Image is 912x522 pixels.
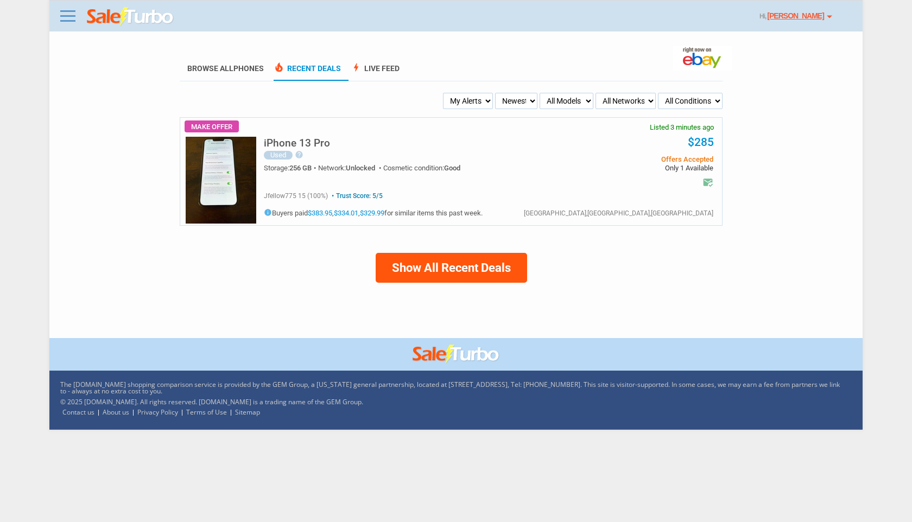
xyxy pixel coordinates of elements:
span: jfellow775 15 (100%) [264,192,328,200]
span: local_fire_department [274,62,284,73]
a: Browse AllPhones [187,64,264,73]
span: 256 GB [289,164,312,172]
div: [GEOGRAPHIC_DATA],[GEOGRAPHIC_DATA],[GEOGRAPHIC_DATA] [524,210,713,217]
a: $329.99 [360,209,384,217]
i: help [295,150,303,159]
u: [PERSON_NAME] [767,11,824,20]
div: Storage: [264,164,318,171]
a: Privacy Policy [137,408,178,417]
a: $383.95 [308,209,332,217]
span: bolt [351,62,362,73]
span: Listed 3 minutes ago [650,124,714,131]
a: Sitemap [235,408,260,417]
img: saleturbo.com - Online Deals and Discount Coupons [87,7,174,27]
div: The [DOMAIN_NAME] shopping comparison service is provided by the GEM Group, a [US_STATE] general ... [49,371,863,416]
a: Terms of Use [186,408,227,417]
h5: Buyers paid , , for similar items this past week. [264,208,483,217]
p: © 2025 [DOMAIN_NAME]. All rights reserved. [DOMAIN_NAME] is a trading name of the GEM Group. [60,399,846,405]
span: Only 1 Available [550,164,713,171]
a: $334.01 [334,209,358,217]
span: Phones [233,64,264,73]
span: Unlocked [346,164,375,172]
a: iPhone 13 Pro [264,140,330,148]
div: Cosmetic condition: [383,164,460,171]
span: Good [444,164,460,172]
span: Offers Accepted [550,156,713,163]
span: Trust Score: 5/5 [330,192,383,200]
i: info [264,208,272,217]
h5: iPhone 13 Pro [264,138,330,148]
button: Show All Recent Deals [376,253,527,283]
a: $285 [688,136,714,149]
a: About us [103,408,129,417]
a: Contact us [62,408,94,417]
a: local_fire_departmentRecent Deals [274,64,341,81]
img: s-l225.jpg [186,137,256,224]
div: Used [264,151,293,160]
img: saleturbo.com [413,345,500,364]
span: Make Offer [185,120,239,132]
a: boltLive Feed [351,64,400,81]
div: Network: [318,164,383,171]
i: mark_email_read [702,177,713,188]
div: Hi, [759,7,840,31]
